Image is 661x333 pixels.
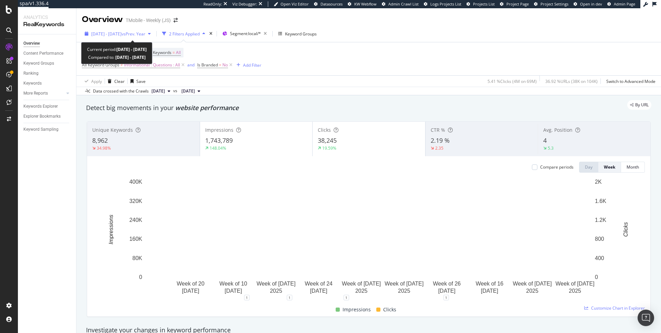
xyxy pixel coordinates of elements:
[169,31,200,37] div: 2 Filters Applied
[23,113,71,120] a: Explorer Bookmarks
[540,164,574,170] div: Compare periods
[23,90,64,97] a: More Reports
[153,50,171,55] span: Keywords
[584,305,645,311] a: Customize Chart in Explorer
[285,31,317,37] div: Keyword Groups
[203,1,222,7] div: ReadOnly:
[604,76,655,87] button: Switch to Advanced Mode
[595,179,602,185] text: 2K
[487,78,537,84] div: 5.41 % Clicks ( 4M on 69M )
[126,17,171,24] div: TMobile - Weekly (JS)
[500,1,529,7] a: Project Page
[23,60,71,67] a: Keyword Groups
[182,288,199,294] text: [DATE]
[506,1,529,7] span: Project Page
[91,31,122,37] span: [DATE] - [DATE]
[342,281,381,287] text: Week of [DATE]
[438,288,455,294] text: [DATE]
[220,28,270,39] button: Segment:local/*
[173,88,179,94] span: vs
[181,88,195,94] span: 2024 Jul. 27th
[23,113,61,120] div: Explorer Bookmarks
[230,31,261,36] span: Segment: local/*
[541,1,568,7] span: Project Settings
[398,288,410,294] text: 2025
[159,28,208,39] button: 2 Filters Applied
[177,281,204,287] text: Week of 20
[23,60,54,67] div: Keyword Groups
[232,1,257,7] div: Viz Debugger:
[124,60,180,70] span: Informational : Questions : All
[318,136,337,144] span: 38,245
[116,46,147,52] b: [DATE] - [DATE]
[23,80,71,87] a: Keywords
[97,145,111,151] div: 34.98%
[627,164,639,170] div: Month
[244,295,250,300] div: 1
[281,1,309,7] span: Open Viz Editor
[274,1,309,7] a: Open Viz Editor
[93,88,149,94] div: Data crossed with the Crawls
[114,78,125,84] div: Clear
[433,281,461,287] text: Week of 26
[23,103,58,110] div: Keywords Explorer
[310,288,327,294] text: [DATE]
[591,305,645,311] span: Customize Chart in Explorer
[120,62,123,68] span: ≠
[382,1,419,7] a: Admin Crawl List
[23,14,71,21] div: Analytics
[635,103,649,107] span: By URL
[595,255,604,261] text: 400
[23,50,71,57] a: Content Performance
[598,162,621,173] button: Week
[476,281,504,287] text: Week of 16
[139,274,142,280] text: 0
[638,310,654,326] div: Open Intercom Messenger
[243,62,261,68] div: Add Filter
[197,62,218,68] span: Is Branded
[205,127,233,133] span: Impressions
[627,100,651,110] div: legacy label
[385,281,423,287] text: Week of [DATE]
[574,1,602,7] a: Open in dev
[23,40,71,47] a: Overview
[224,288,242,294] text: [DATE]
[151,88,165,94] span: 2025 Aug. 1st
[23,90,48,97] div: More Reports
[23,80,42,87] div: Keywords
[348,1,377,7] a: KW Webflow
[595,236,604,242] text: 800
[87,45,147,53] div: Current period:
[93,178,645,298] svg: A chart.
[172,50,175,55] span: =
[23,126,59,133] div: Keyword Sampling
[595,217,606,223] text: 1.2K
[580,1,602,7] span: Open in dev
[108,215,114,244] text: Impressions
[133,255,143,261] text: 80K
[176,48,181,57] span: All
[595,198,606,204] text: 1.6K
[604,164,615,170] div: Week
[526,288,538,294] text: 2025
[287,295,292,300] div: 1
[556,281,595,287] text: Week of [DATE]
[354,1,377,7] span: KW Webflow
[256,281,295,287] text: Week of [DATE]
[210,145,226,151] div: 148.04%
[23,40,40,47] div: Overview
[88,53,146,61] div: Compared to:
[187,62,195,68] button: and
[129,198,143,204] text: 320K
[344,295,349,300] div: 1
[543,127,573,133] span: Avg. Position
[23,126,71,133] a: Keyword Sampling
[219,62,221,68] span: =
[129,236,143,242] text: 160K
[595,274,598,280] text: 0
[431,127,445,133] span: CTR %
[435,145,443,151] div: 2.35
[136,78,146,84] div: Save
[91,78,102,84] div: Apply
